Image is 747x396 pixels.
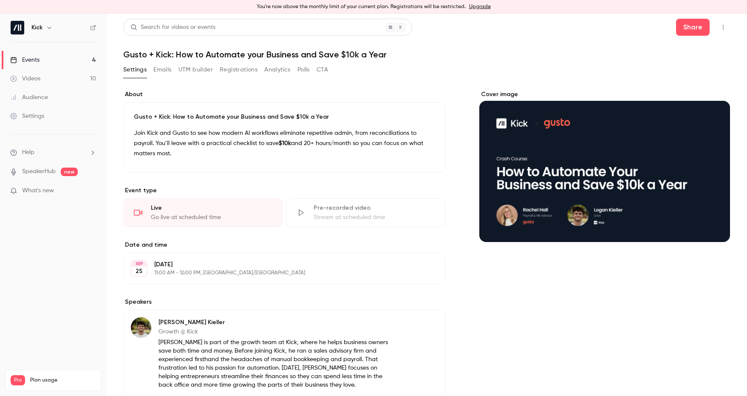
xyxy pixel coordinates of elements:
p: Growth @ Kick [158,328,390,336]
h6: Kick [31,23,42,32]
label: Cover image [479,90,730,99]
h1: Gusto + Kick: How to Automate your Business and Save $10k a Year [123,49,730,60]
a: SpeakerHub [22,167,56,176]
div: Videos [10,74,40,83]
div: Live [151,204,272,212]
iframe: Noticeable Trigger [86,187,96,195]
div: Pre-recorded video [314,204,435,212]
button: CTA [317,63,328,77]
p: [PERSON_NAME] Kieller [158,318,390,327]
p: 11:00 AM - 12:00 PM, [GEOGRAPHIC_DATA]/[GEOGRAPHIC_DATA] [154,270,400,276]
strong: $10k [279,140,291,146]
label: About [123,90,445,99]
button: Polls [297,63,310,77]
button: Emails [153,63,171,77]
p: [DATE] [154,260,400,269]
div: Search for videos or events [130,23,215,32]
img: Kick [11,21,24,34]
p: Join Kick and Gusto to see how modern AI workflows eliminate repetitive admin, from reconciliatio... [134,128,435,159]
section: Cover image [479,90,730,242]
span: Pro [11,375,25,385]
div: Events [10,56,40,64]
img: Logan Kieller [131,317,151,338]
div: Go live at scheduled time [151,213,272,222]
div: Pre-recorded videoStream at scheduled time [286,198,445,227]
button: Share [676,19,710,36]
span: Help [22,148,34,157]
div: Stream at scheduled time [314,213,435,222]
li: help-dropdown-opener [10,148,96,157]
p: 25 [136,267,142,276]
span: What's new [22,186,54,195]
div: SEP [131,261,147,267]
p: [PERSON_NAME] is part of the growth team at Kick, where he helps business owners save both time a... [158,338,390,389]
span: new [61,168,78,176]
button: UTM builder [178,63,213,77]
button: Registrations [220,63,257,77]
div: LiveGo live at scheduled time [123,198,283,227]
div: Settings [10,112,44,120]
div: Audience [10,93,48,102]
button: Analytics [264,63,291,77]
label: Date and time [123,241,445,249]
label: Speakers [123,298,445,306]
a: Upgrade [469,3,491,10]
p: Gusto + Kick: How to Automate your Business and Save $10k a Year [134,113,435,121]
span: Plan usage [30,377,96,384]
button: Settings [123,63,147,77]
p: Event type [123,186,445,195]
